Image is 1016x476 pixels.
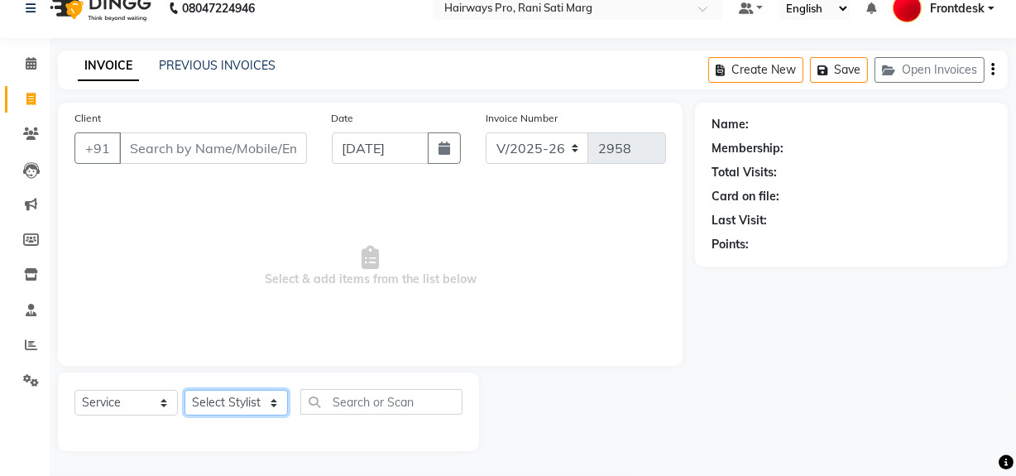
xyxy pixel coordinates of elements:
div: Last Visit: [712,212,767,229]
div: Card on file: [712,188,779,205]
button: Create New [708,57,803,83]
div: Total Visits: [712,164,777,181]
button: Open Invoices [875,57,985,83]
span: Select & add items from the list below [74,184,666,349]
button: +91 [74,132,121,164]
a: INVOICE [78,51,139,81]
input: Search or Scan [300,389,462,415]
input: Search by Name/Mobile/Email/Code [119,132,307,164]
div: Points: [712,236,749,253]
div: Name: [712,116,749,133]
a: PREVIOUS INVOICES [159,58,276,73]
button: Save [810,57,868,83]
label: Date [332,111,354,126]
label: Client [74,111,101,126]
label: Invoice Number [486,111,558,126]
div: Membership: [712,140,784,157]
